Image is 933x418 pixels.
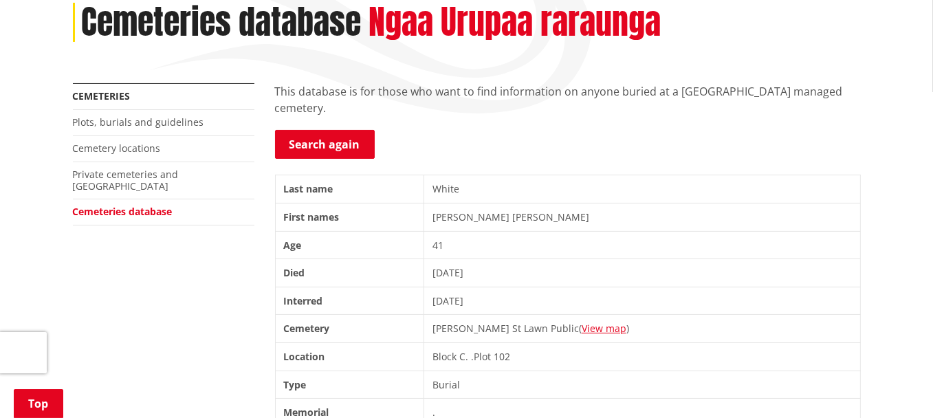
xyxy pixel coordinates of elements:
a: Top [14,389,63,418]
th: Died [275,259,424,287]
th: Type [275,371,424,399]
td: . . [424,342,860,371]
a: Cemetery locations [73,142,161,155]
span: ( ) [579,322,629,335]
th: First names [275,203,424,231]
td: White [424,175,860,203]
h1: Cemeteries database [82,3,362,43]
th: Location [275,342,424,371]
span: Block [432,350,457,363]
th: Interred [275,287,424,315]
th: Cemetery [275,315,424,343]
p: This database is for those who want to find information on anyone buried at a [GEOGRAPHIC_DATA] m... [275,83,861,116]
iframe: Messenger Launcher [870,360,919,410]
td: [DATE] [424,259,860,287]
span: C [459,350,465,363]
td: Burial [424,371,860,399]
td: [DATE] [424,287,860,315]
th: Last name [275,175,424,203]
a: Cemeteries [73,89,131,102]
a: Plots, burials and guidelines [73,115,204,129]
a: Cemeteries database [73,205,173,218]
th: Age [275,231,424,259]
span: 102 [494,350,510,363]
span: Plot [474,350,491,363]
td: [PERSON_NAME] St Lawn Public [424,315,860,343]
a: Private cemeteries and [GEOGRAPHIC_DATA] [73,168,179,192]
td: [PERSON_NAME] [PERSON_NAME] [424,203,860,231]
a: View map [582,322,626,335]
a: Search again [275,130,375,159]
td: 41 [424,231,860,259]
h2: Ngaa Urupaa raraunga [369,3,661,43]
